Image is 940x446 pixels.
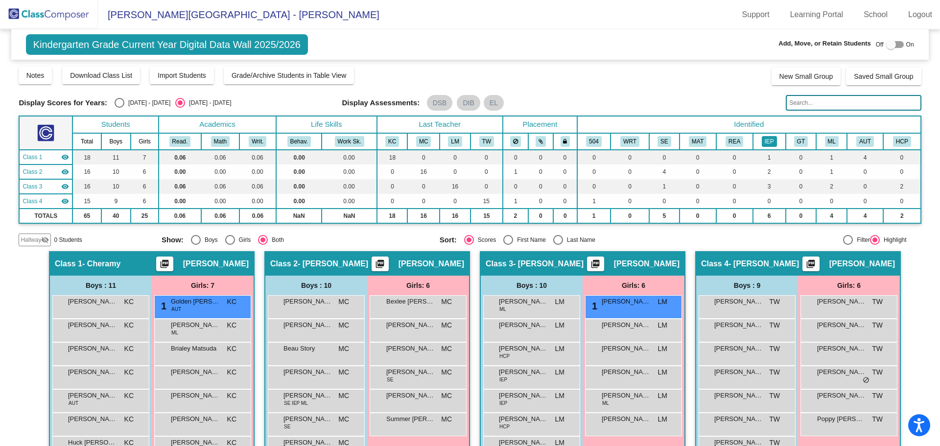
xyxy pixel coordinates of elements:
[696,276,798,295] div: Boys : 9
[470,194,503,209] td: 15
[786,209,817,223] td: 0
[159,209,201,223] td: 0.06
[101,209,131,223] td: 40
[276,194,322,209] td: 0.00
[716,133,753,150] th: Read Plan
[816,179,847,194] td: 2
[499,320,548,330] span: [PERSON_NAME]
[847,209,883,223] td: 4
[169,136,191,147] button: Read.
[268,235,284,244] div: Both
[553,164,577,179] td: 0
[900,7,940,23] a: Logout
[440,150,470,164] td: 0
[374,259,386,273] mat-icon: picture_as_pdf
[716,179,753,194] td: 0
[779,72,833,80] span: New Small Group
[131,179,159,194] td: 6
[224,67,354,84] button: Grade/Archive Students in Table View
[470,179,503,194] td: 0
[528,209,553,223] td: 0
[825,136,839,147] button: ML
[847,179,883,194] td: 0
[583,276,684,295] div: Girls: 6
[680,133,716,150] th: Enrich math plan
[377,209,408,223] td: 18
[805,259,817,273] mat-icon: picture_as_pdf
[649,150,680,164] td: 0
[701,259,728,269] span: Class 4
[72,194,101,209] td: 15
[427,95,453,111] mat-chip: DSB
[19,209,72,223] td: TOTALS
[68,297,117,306] span: [PERSON_NAME]
[470,133,503,150] th: Tammy Warren
[856,7,895,23] a: School
[386,344,435,353] span: [PERSON_NAME]
[239,150,276,164] td: 0.06
[726,136,743,147] button: REA
[50,276,152,295] div: Boys : 11
[816,150,847,164] td: 1
[98,7,379,23] span: [PERSON_NAME][GEOGRAPHIC_DATA] - [PERSON_NAME]
[23,182,42,191] span: Class 3
[577,209,611,223] td: 1
[72,179,101,194] td: 16
[484,95,504,111] mat-chip: EL
[124,320,134,330] span: KC
[817,297,866,306] span: [PERSON_NAME]
[41,236,49,244] mat-icon: visibility_off
[131,150,159,164] td: 7
[589,259,601,273] mat-icon: picture_as_pdf
[714,297,763,306] span: [PERSON_NAME]
[19,179,72,194] td: Lorrie Maggio Huber - Maggio Huber
[611,194,649,209] td: 0
[440,133,470,150] th: Lorrie Maggio Huber
[115,98,231,108] mat-radio-group: Select an option
[322,194,376,209] td: 0.00
[680,164,716,179] td: 0
[298,259,368,269] span: - [PERSON_NAME]
[798,276,900,295] div: Girls: 6
[753,150,786,164] td: 1
[769,320,780,330] span: TW
[680,150,716,164] td: 0
[162,235,432,245] mat-radio-group: Select an option
[276,116,377,133] th: Life Skills
[101,164,131,179] td: 10
[407,133,440,150] th: Mandy Coy
[171,297,220,306] span: Golden [PERSON_NAME]
[883,133,920,150] th: Health Care Action Plan
[786,95,921,111] input: Search...
[276,179,322,194] td: 0.00
[649,179,680,194] td: 1
[21,235,41,244] span: Hallway
[19,67,52,84] button: Notes
[152,276,254,295] div: Girls: 7
[563,235,595,244] div: Last Name
[658,297,667,307] span: LM
[72,150,101,164] td: 18
[335,136,364,147] button: Work Sk.
[528,150,553,164] td: 0
[586,136,602,147] button: 504
[159,150,201,164] td: 0.06
[227,297,236,307] span: KC
[239,209,276,223] td: 0.06
[448,136,462,147] button: LM
[816,209,847,223] td: 4
[338,297,349,307] span: MC
[227,320,236,330] span: KC
[407,209,440,223] td: 16
[817,320,866,330] span: [PERSON_NAME]
[753,179,786,194] td: 3
[772,68,841,85] button: New Small Group
[440,235,457,244] span: Sort:
[72,116,159,133] th: Students
[816,133,847,150] th: Multi-Language Learner
[658,136,671,147] button: SE
[499,297,548,306] span: [PERSON_NAME]
[338,320,349,330] span: MC
[386,297,435,306] span: Bexlee [PERSON_NAME]
[159,301,166,311] span: 1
